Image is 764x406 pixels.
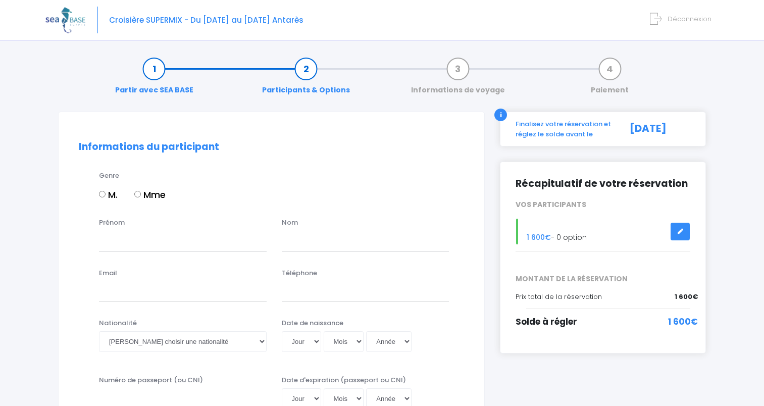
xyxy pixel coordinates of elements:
label: Date de naissance [282,318,343,328]
a: Partir avec SEA BASE [110,64,198,95]
span: 1 600€ [675,292,698,302]
div: - 0 option [508,219,698,244]
span: Croisière SUPERMIX - Du [DATE] au [DATE] Antarès [109,15,303,25]
div: [DATE] [619,119,698,139]
label: Date d'expiration (passeport ou CNI) [282,375,406,385]
h2: Récapitulatif de votre réservation [516,177,690,190]
label: Nationalité [99,318,137,328]
span: Déconnexion [668,14,711,24]
span: Prix total de la réservation [516,292,602,301]
label: Mme [134,188,166,201]
label: M. [99,188,118,201]
a: Informations de voyage [406,64,510,95]
label: Nom [282,218,298,228]
input: M. [99,191,106,197]
label: Numéro de passeport (ou CNI) [99,375,203,385]
span: 1 600€ [668,316,698,329]
span: Solde à régler [516,316,577,328]
div: VOS PARTICIPANTS [508,199,698,210]
span: MONTANT DE LA RÉSERVATION [508,274,698,284]
a: Participants & Options [257,64,355,95]
input: Mme [134,191,141,197]
label: Genre [99,171,119,181]
label: Email [99,268,117,278]
label: Prénom [99,218,125,228]
label: Téléphone [282,268,317,278]
div: Finalisez votre réservation et réglez le solde avant le [508,119,619,139]
div: i [494,109,507,121]
span: 1 600€ [527,232,551,242]
h2: Informations du participant [79,141,464,153]
a: Paiement [586,64,634,95]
